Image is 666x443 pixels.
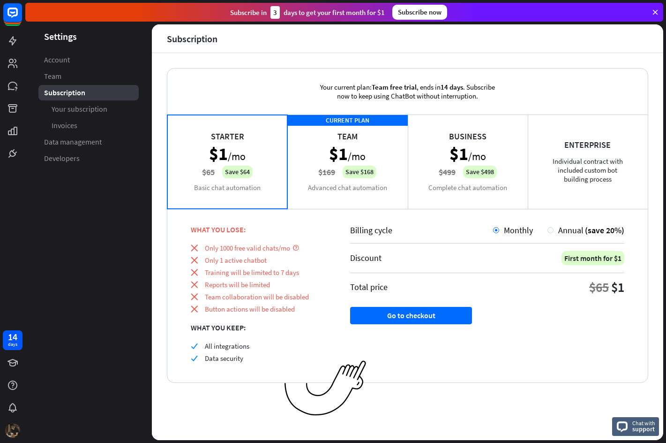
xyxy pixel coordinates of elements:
a: Data management [38,134,139,150]
span: Invoices [52,121,77,130]
i: close [191,244,198,252]
div: Subscription [167,33,217,44]
span: 14 days [441,83,463,92]
a: Developers [38,151,139,166]
div: Discount [350,252,382,263]
span: Only 1 active chatbot [205,256,267,265]
i: close [191,269,198,276]
a: Team [38,69,139,84]
header: Settings [25,30,152,43]
span: Monthly [504,225,533,236]
div: 3 [270,6,280,19]
i: close [191,281,198,288]
div: Subscribe now [392,5,447,20]
button: Go to checkout [350,307,472,324]
span: Chat with [632,419,655,428]
button: Open LiveChat chat widget [7,4,36,32]
span: support [632,425,655,433]
span: Button actions will be disabled [205,305,295,313]
span: Team free trial [372,83,417,92]
i: close [191,293,198,300]
div: $1 [611,279,624,296]
i: close [191,257,198,264]
div: $65 [589,279,609,296]
div: Billing cycle [350,225,493,236]
span: Training will be limited to 7 days [205,268,299,277]
span: Team [44,71,61,81]
span: Reports will be limited [205,280,270,289]
span: Account [44,55,70,65]
i: check [191,343,198,350]
div: Your current plan: , ends in . Subscribe now to keep using ChatBot without interruption. [307,69,509,115]
i: check [191,355,198,362]
span: Only 1000 free valid chats/mo [205,244,290,252]
a: 14 days [3,330,22,350]
span: Data security [205,354,243,363]
div: First month for $1 [561,251,624,265]
div: WHAT YOU KEEP: [191,323,327,332]
span: Team collaboration will be disabled [205,292,309,301]
div: Subscribe in days to get your first month for $1 [230,6,385,19]
span: Subscription [44,88,85,98]
a: Your subscription [38,101,139,117]
i: close [191,306,198,313]
div: WHAT YOU LOSE: [191,225,327,234]
a: Account [38,52,139,68]
div: days [8,341,17,348]
div: 14 [8,333,17,341]
span: Your subscription [52,104,107,114]
div: Total price [350,282,388,292]
span: Data management [44,137,102,147]
img: ec979a0a656117aaf919.png [284,360,367,416]
span: Developers [44,153,80,163]
span: All integrations [205,342,249,351]
span: Annual [558,225,584,236]
a: Invoices [38,118,139,133]
span: (save 20%) [585,225,624,236]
